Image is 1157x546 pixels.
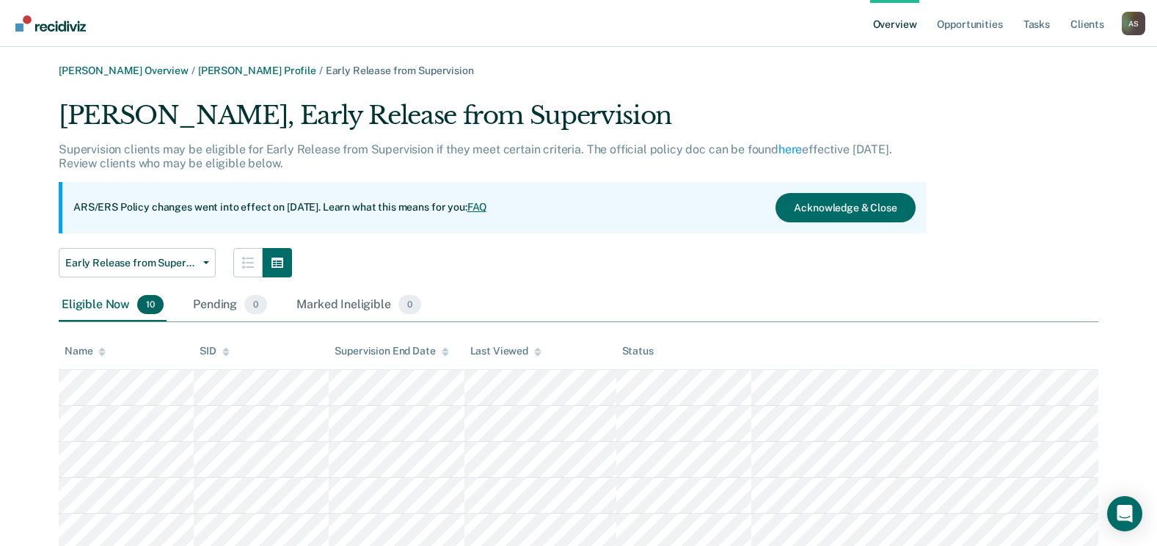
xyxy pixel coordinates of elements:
[326,65,474,76] span: Early Release from Supervision
[470,345,541,357] div: Last Viewed
[189,65,198,76] span: /
[293,289,424,321] div: Marked Ineligible0
[65,257,197,269] span: Early Release from Supervision
[1122,12,1145,35] button: Profile dropdown button
[244,295,267,314] span: 0
[335,345,448,357] div: Supervision End Date
[1122,12,1145,35] div: A S
[137,295,164,314] span: 10
[15,15,86,32] img: Recidiviz
[59,142,892,170] p: Supervision clients may be eligible for Early Release from Supervision if they meet certain crite...
[467,201,488,213] a: FAQ
[190,289,270,321] div: Pending0
[316,65,326,76] span: /
[73,200,487,215] p: ARS/ERS Policy changes went into effect on [DATE]. Learn what this means for you:
[59,248,216,277] button: Early Release from Supervision
[1107,496,1142,531] div: Open Intercom Messenger
[59,101,927,142] div: [PERSON_NAME], Early Release from Supervision
[59,289,167,321] div: Eligible Now10
[775,193,915,222] button: Acknowledge & Close
[778,142,802,156] a: here
[59,65,189,76] a: [PERSON_NAME] Overview
[198,65,316,76] a: [PERSON_NAME] Profile
[398,295,421,314] span: 0
[200,345,230,357] div: SID
[622,345,654,357] div: Status
[65,345,106,357] div: Name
